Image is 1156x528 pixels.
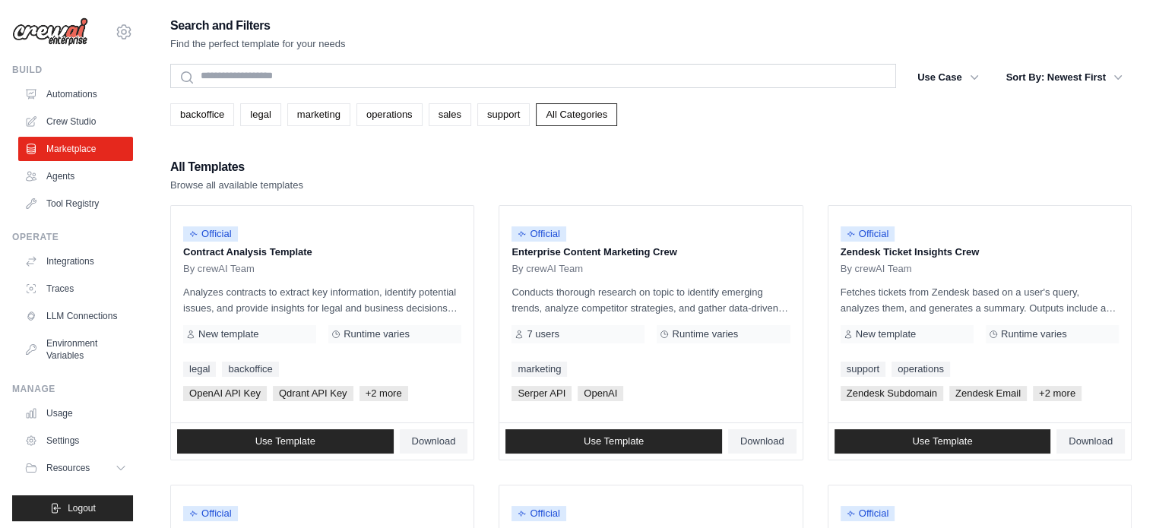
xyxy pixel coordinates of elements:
[12,495,133,521] button: Logout
[222,362,278,377] a: backoffice
[287,103,350,126] a: marketing
[255,435,315,447] span: Use Template
[841,506,895,521] span: Official
[835,429,1051,454] a: Use Template
[183,506,238,521] span: Official
[511,284,790,316] p: Conducts thorough research on topic to identify emerging trends, analyze competitor strategies, a...
[908,64,988,91] button: Use Case
[841,263,912,275] span: By crewAI Team
[584,435,644,447] span: Use Template
[18,164,133,188] a: Agents
[183,284,461,316] p: Analyzes contracts to extract key information, identify potential issues, and provide insights fo...
[18,82,133,106] a: Automations
[949,386,1027,401] span: Zendesk Email
[18,456,133,480] button: Resources
[12,383,133,395] div: Manage
[18,137,133,161] a: Marketplace
[170,178,303,193] p: Browse all available templates
[740,435,784,447] span: Download
[1069,435,1113,447] span: Download
[273,386,353,401] span: Qdrant API Key
[18,331,133,368] a: Environment Variables
[18,277,133,301] a: Traces
[1001,328,1067,340] span: Runtime varies
[997,64,1132,91] button: Sort By: Newest First
[511,245,790,260] p: Enterprise Content Marketing Crew
[240,103,280,126] a: legal
[46,462,90,474] span: Resources
[18,109,133,134] a: Crew Studio
[511,226,566,242] span: Official
[170,103,234,126] a: backoffice
[728,429,797,454] a: Download
[344,328,410,340] span: Runtime varies
[183,226,238,242] span: Official
[892,362,950,377] a: operations
[672,328,738,340] span: Runtime varies
[68,502,96,514] span: Logout
[12,17,88,46] img: Logo
[841,386,943,401] span: Zendesk Subdomain
[841,226,895,242] span: Official
[12,64,133,76] div: Build
[183,386,267,401] span: OpenAI API Key
[183,245,461,260] p: Contract Analysis Template
[198,328,258,340] span: New template
[177,429,394,454] a: Use Template
[477,103,530,126] a: support
[578,386,623,401] span: OpenAI
[170,15,346,36] h2: Search and Filters
[511,362,567,377] a: marketing
[841,284,1119,316] p: Fetches tickets from Zendesk based on a user's query, analyzes them, and generates a summary. Out...
[841,245,1119,260] p: Zendesk Ticket Insights Crew
[856,328,916,340] span: New template
[18,428,133,453] a: Settings
[18,191,133,216] a: Tool Registry
[511,263,583,275] span: By crewAI Team
[400,429,468,454] a: Download
[505,429,722,454] a: Use Template
[183,263,255,275] span: By crewAI Team
[429,103,471,126] a: sales
[527,328,559,340] span: 7 users
[1033,386,1082,401] span: +2 more
[536,103,617,126] a: All Categories
[183,362,216,377] a: legal
[18,401,133,425] a: Usage
[12,231,133,243] div: Operate
[356,103,423,126] a: operations
[170,157,303,178] h2: All Templates
[841,362,885,377] a: support
[18,249,133,273] a: Integrations
[511,506,566,521] span: Official
[412,435,456,447] span: Download
[18,304,133,328] a: LLM Connections
[170,36,346,52] p: Find the perfect template for your needs
[912,435,972,447] span: Use Template
[1056,429,1125,454] a: Download
[359,386,408,401] span: +2 more
[511,386,572,401] span: Serper API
